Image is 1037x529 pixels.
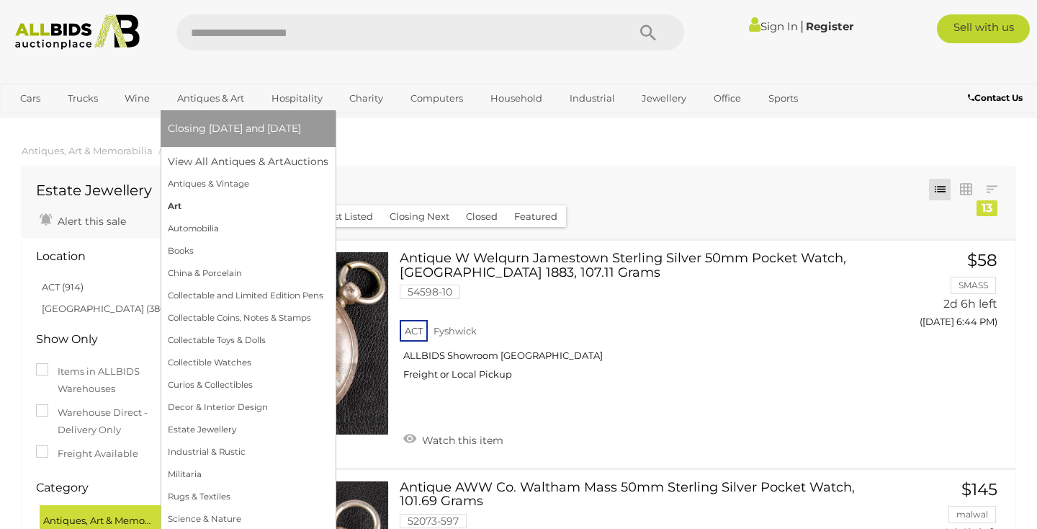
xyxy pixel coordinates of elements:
a: Sign In [749,19,798,33]
a: Antique W Welqurn Jamestown Sterling Silver 50mm Pocket Watch, [GEOGRAPHIC_DATA] 1883, 107.11 Gra... [410,252,868,392]
label: Freight Available [36,445,138,462]
a: $58 SMASS 2d 6h left ([DATE] 6:44 PM) [889,252,1001,336]
a: Cars [11,86,50,110]
span: Watch this item [418,434,503,447]
button: Closed [457,205,506,228]
button: Featured [506,205,566,228]
a: [GEOGRAPHIC_DATA] (386) [42,303,169,314]
a: Contact Us [968,90,1026,106]
a: Computers [401,86,472,110]
button: Just Listed [314,205,382,228]
h1: Estate Jewellery [36,182,179,198]
a: Household [481,86,552,110]
label: Warehouse Direct - Delivery Only [36,404,179,438]
span: | [800,18,804,34]
label: Items in ALLBIDS Warehouses [36,363,179,397]
h4: Show Only [36,333,152,346]
a: [GEOGRAPHIC_DATA] [11,110,132,134]
a: Antiques & Art [168,86,253,110]
a: Sports [759,86,807,110]
a: Register [806,19,853,33]
h4: Category [36,481,152,494]
a: Alert this sale [36,209,130,231]
span: Alert this sale [54,215,126,228]
b: Contact Us [968,92,1023,103]
span: Antiques, Art & Memorabilia [43,509,151,529]
a: Sell with us [937,14,1030,43]
button: Search [612,14,684,50]
h4: Location [36,250,152,263]
a: Jewellery [632,86,696,110]
a: Wine [115,86,159,110]
a: Trucks [58,86,107,110]
span: $145 [961,479,997,499]
div: 13 [977,200,997,216]
a: Hospitality [262,86,332,110]
a: Watch this item [400,428,507,450]
button: Closing Next [381,205,458,228]
a: Industrial [560,86,624,110]
a: Charity [340,86,392,110]
a: ACT (914) [42,281,84,293]
span: $58 [967,250,997,270]
a: Antiques, Art & Memorabilia [22,145,153,156]
a: Office [704,86,750,110]
img: Allbids.com.au [8,14,148,50]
